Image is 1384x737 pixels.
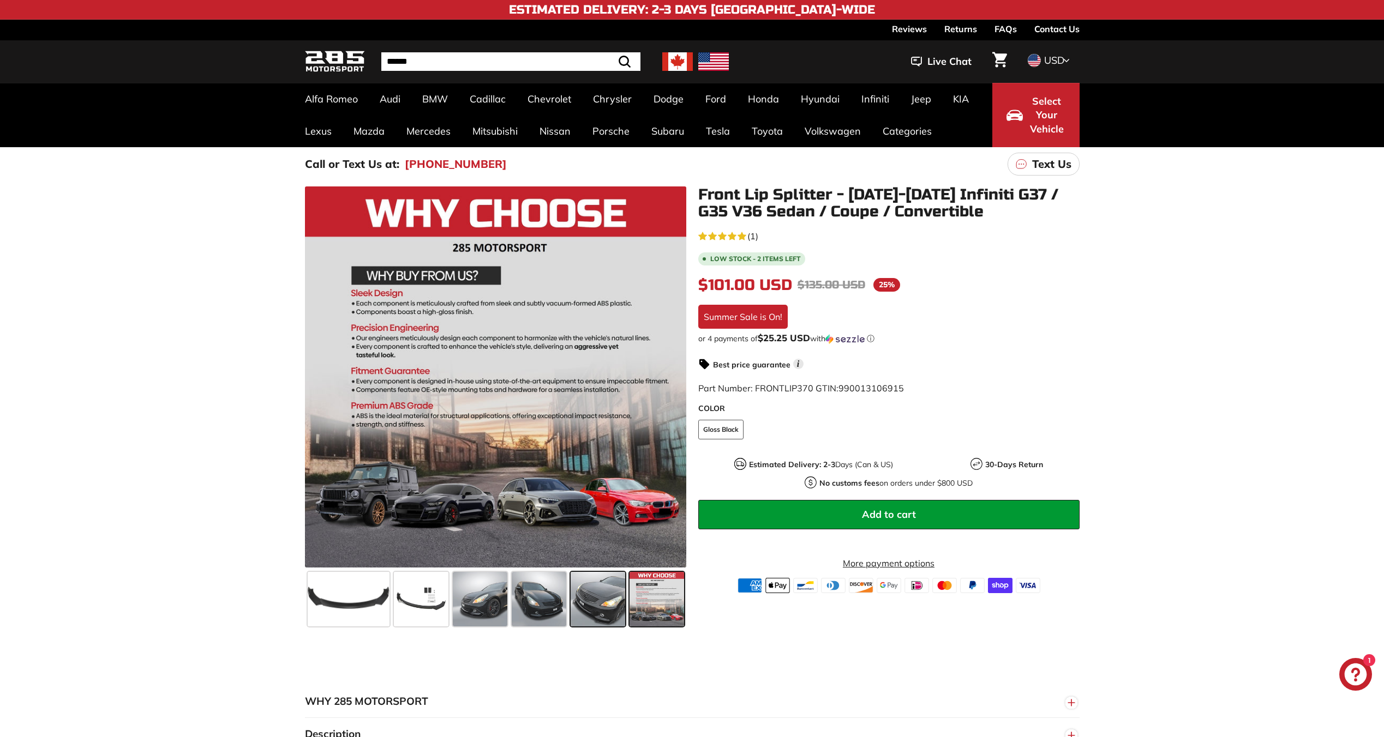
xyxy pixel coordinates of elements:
[932,578,957,593] img: master
[710,256,801,262] span: Low stock - 2 items left
[517,83,582,115] a: Chevrolet
[794,115,872,147] a: Volkswagen
[343,115,396,147] a: Mazda
[698,276,792,294] span: $101.00 USD
[1016,578,1040,593] img: visa
[698,305,788,329] div: Summer Sale is On!
[1034,20,1080,38] a: Contact Us
[294,115,343,147] a: Lexus
[713,360,790,370] strong: Best price guarantee
[747,229,758,243] span: (1)
[838,383,904,394] span: 990013106915
[793,578,818,593] img: bancontact
[904,578,929,593] img: ideal
[758,332,810,343] span: $25.25 USD
[305,49,365,75] img: Logo_285_Motorsport_areodynamics_components
[988,578,1012,593] img: shopify_pay
[877,578,901,593] img: google_pay
[698,186,1080,220] h1: Front Lip Splitter - [DATE]-[DATE] Infiniti G37 / G35 V36 Sedan / Coupe / Convertible
[396,115,462,147] a: Mercedes
[892,20,927,38] a: Reviews
[849,578,873,593] img: discover
[529,115,582,147] a: Nissan
[994,20,1017,38] a: FAQs
[582,115,640,147] a: Porsche
[509,3,875,16] h4: Estimated Delivery: 2-3 Days [GEOGRAPHIC_DATA]-Wide
[793,359,804,369] span: i
[749,459,893,470] p: Days (Can & US)
[897,48,986,75] button: Live Chat
[960,578,985,593] img: paypal
[985,460,1043,469] strong: 30-Days Return
[986,43,1014,80] a: Cart
[927,55,972,69] span: Live Chat
[1032,156,1071,172] p: Text Us
[825,334,865,344] img: Sezzle
[698,500,1080,529] button: Add to cart
[821,578,846,593] img: diners_club
[1028,94,1065,136] span: Select Your Vehicle
[790,83,850,115] a: Hyundai
[305,156,399,172] p: Call or Text Us at:
[462,115,529,147] a: Mitsubishi
[862,508,916,521] span: Add to cart
[1044,54,1064,67] span: USD
[698,383,904,394] span: Part Number: FRONTLIP370 GTIN:
[798,278,865,292] span: $135.00 USD
[698,403,1080,414] label: COLOR
[640,115,695,147] a: Subaru
[942,83,980,115] a: KIA
[992,83,1080,147] button: Select Your Vehicle
[873,278,900,292] span: 25%
[411,83,459,115] a: BMW
[1008,153,1080,176] a: Text Us
[765,578,790,593] img: apple_pay
[749,460,835,469] strong: Estimated Delivery: 2-3
[694,83,737,115] a: Ford
[900,83,942,115] a: Jeep
[698,557,1080,570] a: More payment options
[305,685,1080,718] button: WHY 285 MOTORSPORT
[643,83,694,115] a: Dodge
[459,83,517,115] a: Cadillac
[381,52,640,71] input: Search
[582,83,643,115] a: Chrysler
[737,83,790,115] a: Honda
[819,478,879,488] strong: No customs fees
[698,228,1080,243] a: 5.0 rating (1 votes)
[1336,658,1375,693] inbox-online-store-chat: Shopify online store chat
[850,83,900,115] a: Infiniti
[738,578,762,593] img: american_express
[369,83,411,115] a: Audi
[405,156,507,172] a: [PHONE_NUMBER]
[698,333,1080,344] div: or 4 payments of with
[819,478,973,489] p: on orders under $800 USD
[698,333,1080,344] div: or 4 payments of$25.25 USDwithSezzle Click to learn more about Sezzle
[944,20,977,38] a: Returns
[695,115,741,147] a: Tesla
[872,115,943,147] a: Categories
[294,83,369,115] a: Alfa Romeo
[741,115,794,147] a: Toyota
